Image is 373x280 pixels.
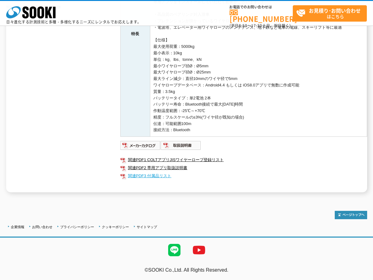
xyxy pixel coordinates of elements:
img: LINE [162,238,187,262]
a: 取扱説明書 [161,144,201,149]
a: 関連PDF2 専用アプリ取扱説明書 [120,164,367,172]
img: メーカーカタログ [120,140,161,150]
a: メーカーカタログ [120,144,161,149]
img: トップページへ [335,211,367,219]
p: 日々進化する計測技術と多種・多様化するニーズにレンタルでお応えします。 [6,20,141,24]
a: テストMail [349,274,373,279]
a: クッキーポリシー [102,225,129,229]
span: はこちら [296,6,367,21]
a: お見積り･お問い合わせはこちら [293,5,367,22]
span: 17:30 [251,23,262,28]
a: [PHONE_NUMBER] [230,10,293,22]
img: YouTube [187,238,211,262]
a: 企業情報 [11,225,24,229]
span: お電話でのお問い合わせは [230,5,293,9]
a: お問い合わせ [32,225,52,229]
a: プライバシーポリシー [60,225,94,229]
a: 関連PDF3 付属品リスト [120,172,367,180]
a: 関連PDF1 COLTアプリJISワイヤーロープ登録リスト [120,156,367,164]
a: サイトマップ [137,225,157,229]
img: 取扱説明書 [161,140,201,150]
span: 8:50 [239,23,247,28]
strong: お見積り･お問い合わせ [309,7,361,14]
span: (平日 ～ 土日、祝日除く) [230,23,291,28]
